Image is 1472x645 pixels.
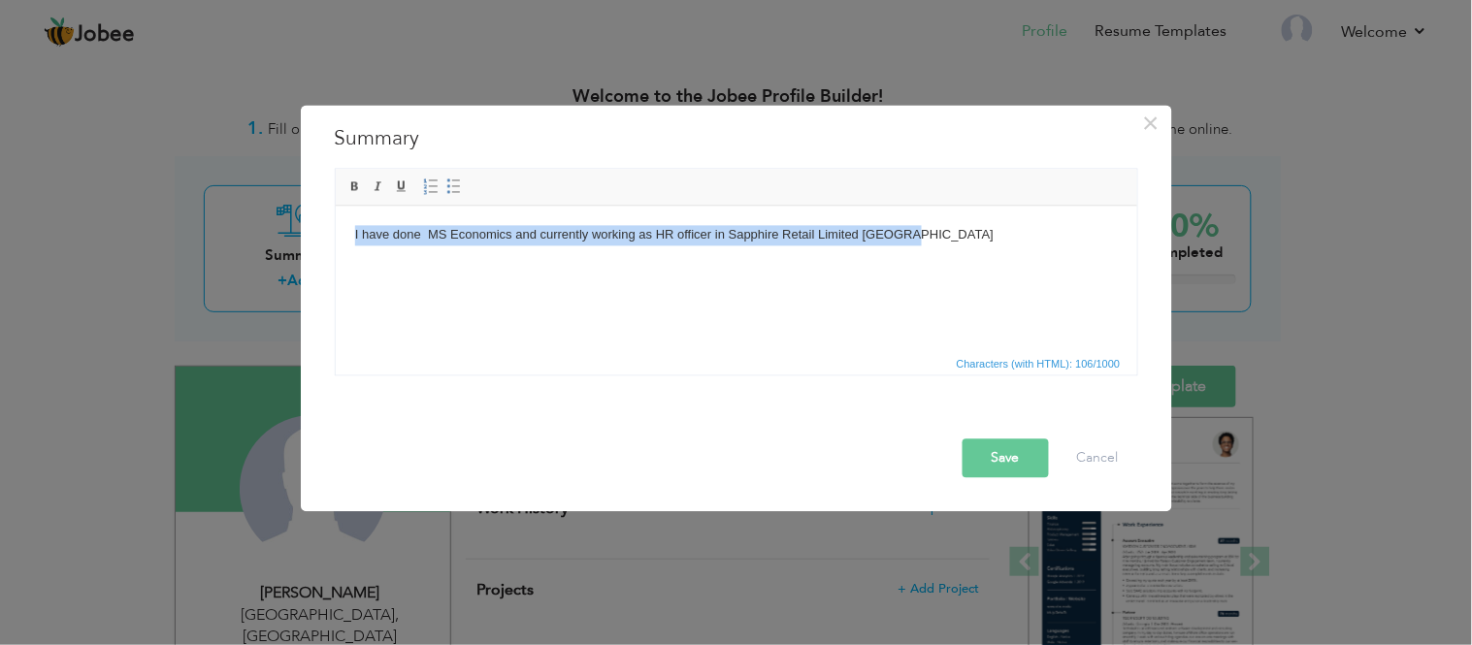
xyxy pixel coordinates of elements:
[368,176,389,197] a: Italic
[1058,438,1138,477] button: Cancel
[344,176,366,197] a: Bold
[391,176,412,197] a: Underline
[335,124,1138,153] h3: Summary
[963,438,1049,477] button: Save
[1136,108,1167,139] button: Close
[953,355,1127,372] div: Statistics
[336,206,1137,351] iframe: Rich Text Editor, summaryEditor
[1143,106,1160,141] span: ×
[953,355,1125,372] span: Characters (with HTML): 106/1000
[443,176,465,197] a: Insert/Remove Bulleted List
[420,176,442,197] a: Insert/Remove Numbered List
